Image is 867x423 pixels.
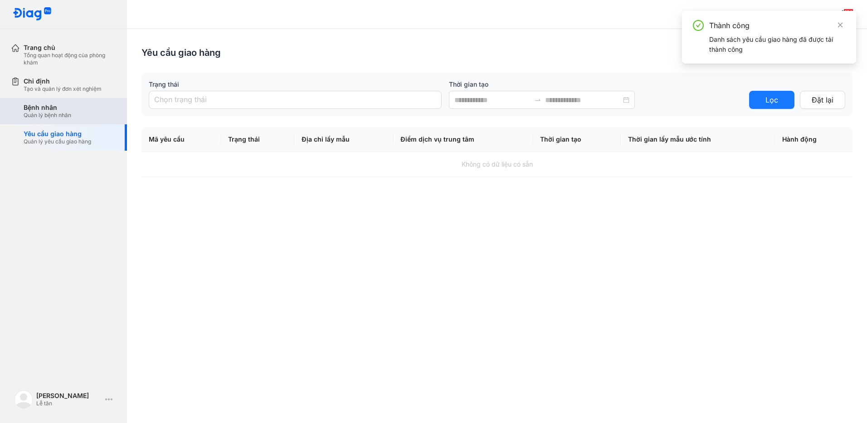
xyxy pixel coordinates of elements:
span: to [534,96,541,103]
th: Mã yêu cầu [141,127,221,152]
span: Lọc [765,94,778,106]
span: swap-right [534,96,541,103]
div: Quản lý yêu cầu giao hàng [24,138,91,145]
th: Trạng thái [221,127,294,152]
div: Trang chủ [24,44,116,52]
div: Yêu cầu giao hàng [141,46,221,59]
div: Tổng quan hoạt động của phòng khám [24,52,116,66]
div: Lễ tân [36,400,102,407]
label: Trạng thái [149,80,442,89]
label: Thời gian tạo [449,80,742,89]
th: Thời gian tạo [533,127,621,152]
button: Đặt lại [800,91,845,109]
th: Thời gian lấy mẫu ước tính [621,127,775,152]
span: Đặt lại [812,94,833,106]
img: logo [13,7,52,21]
div: [PERSON_NAME] [36,392,102,400]
div: Thành công [709,20,845,31]
div: Tạo và quản lý đơn xét nghiệm [24,85,102,93]
button: Lọc [749,91,794,109]
th: Địa chỉ lấy mẫu [294,127,393,152]
div: Quản lý bệnh nhân [24,112,71,119]
span: 184 [843,9,853,15]
div: Chỉ định [24,77,102,85]
div: Yêu cầu giao hàng [24,130,91,138]
span: close [837,22,843,28]
th: Điểm dịch vụ trung tâm [393,127,533,152]
div: Danh sách yêu cầu giao hàng đã được tải thành công [709,34,845,54]
div: Bệnh nhân [24,103,71,112]
td: Không có dữ liệu có sẵn [141,152,852,177]
th: Hành động [775,127,852,152]
span: check-circle [693,20,704,31]
img: logo [15,390,33,408]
